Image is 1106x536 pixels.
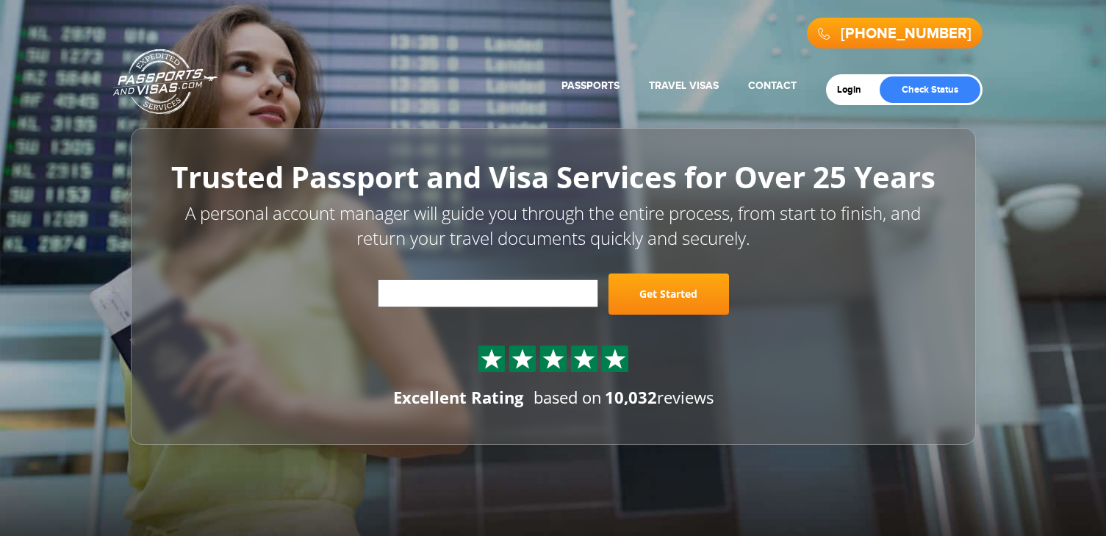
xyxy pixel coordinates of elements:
[542,348,564,370] img: Sprite St
[164,201,943,251] p: A personal account manager will guide you through the entire process, from start to finish, and r...
[880,76,980,103] a: Check Status
[649,79,719,92] a: Travel Visas
[837,84,872,96] a: Login
[561,79,620,92] a: Passports
[113,49,218,115] a: Passports & [DOMAIN_NAME]
[481,348,503,370] img: Sprite St
[748,79,797,92] a: Contact
[841,25,972,43] a: [PHONE_NUMBER]
[608,274,729,315] a: Get Started
[573,348,595,370] img: Sprite St
[534,386,602,408] span: based on
[604,348,626,370] img: Sprite St
[164,161,943,193] h1: Trusted Passport and Visa Services for Over 25 Years
[393,386,523,409] div: Excellent Rating
[511,348,534,370] img: Sprite St
[605,386,657,408] strong: 10,032
[605,386,714,408] span: reviews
